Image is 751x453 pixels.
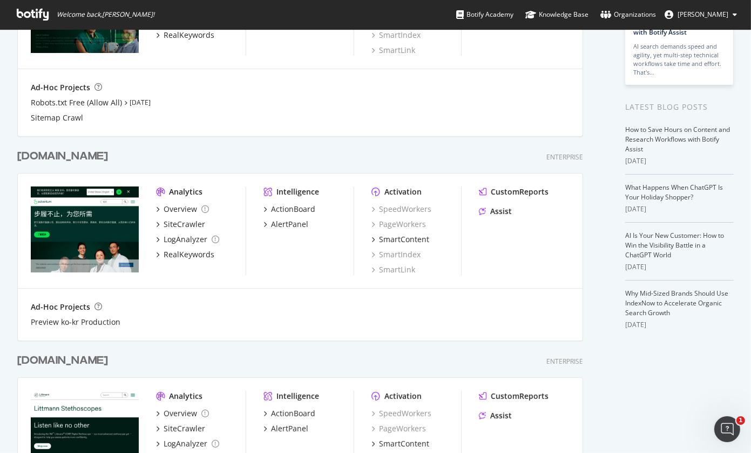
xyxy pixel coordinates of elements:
[169,391,202,402] div: Analytics
[456,9,513,20] div: Botify Academy
[57,10,154,19] span: Welcome back, [PERSON_NAME] !
[371,264,415,275] a: SmartLink
[371,438,429,449] a: SmartContent
[490,206,512,217] div: Assist
[490,410,512,421] div: Assist
[17,353,112,369] a: [DOMAIN_NAME]
[546,152,583,162] div: Enterprise
[625,183,723,202] a: What Happens When ChatGPT Is Your Holiday Shopper?
[625,101,734,113] div: Latest Blog Posts
[164,423,205,434] div: SiteCrawler
[633,9,712,37] a: How to Prioritize and Accelerate Technical SEO with Botify Assist
[625,289,728,317] a: Why Mid-Sized Brands Should Use IndexNow to Accelerate Organic Search Growth
[263,423,308,434] a: AlertPanel
[371,234,429,245] a: SmartContent
[164,30,214,41] div: RealKeywords
[271,423,308,434] div: AlertPanel
[156,249,214,260] a: RealKeywords
[164,249,214,260] div: RealKeywords
[156,204,209,215] a: Overview
[633,42,725,77] div: AI search demands speed and agility, yet multi-step technical workflows take time and effort. Tha...
[31,82,90,93] div: Ad-Hoc Projects
[156,408,209,419] a: Overview
[156,438,219,449] a: LogAnalyzer
[156,219,205,230] a: SiteCrawler
[625,231,724,259] a: AI Is Your New Customer: How to Win the Visibility Battle in a ChatGPT World
[546,357,583,366] div: Enterprise
[479,391,549,402] a: CustomReports
[263,204,315,215] a: ActionBoard
[164,408,197,419] div: Overview
[678,10,728,19] span: TL Chua
[156,234,219,245] a: LogAnalyzer
[156,423,205,434] a: SiteCrawler
[164,234,207,245] div: LogAnalyzer
[625,204,734,214] div: [DATE]
[384,186,422,197] div: Activation
[164,438,207,449] div: LogAnalyzer
[276,186,319,197] div: Intelligence
[371,408,431,419] a: SpeedWorkers
[371,219,426,230] a: PageWorkers
[164,204,197,215] div: Overview
[379,438,429,449] div: SmartContent
[17,353,108,369] div: [DOMAIN_NAME]
[31,186,139,273] img: solventum-curiosity.com
[156,30,214,41] a: RealKeywords
[31,317,120,328] a: Preview ko-kr Production
[263,408,315,419] a: ActionBoard
[371,45,415,56] a: SmartLink
[271,219,308,230] div: AlertPanel
[31,302,90,312] div: Ad-Hoc Projects
[17,149,108,164] div: [DOMAIN_NAME]
[371,249,421,260] a: SmartIndex
[491,186,549,197] div: CustomReports
[479,206,512,217] a: Assist
[491,391,549,402] div: CustomReports
[379,234,429,245] div: SmartContent
[525,9,588,20] div: Knowledge Base
[164,219,205,230] div: SiteCrawler
[31,112,83,123] a: Sitemap Crawl
[31,97,122,108] a: Robots.txt Free (Allow All)
[479,186,549,197] a: CustomReports
[600,9,656,20] div: Organizations
[714,416,740,442] iframe: Intercom live chat
[130,98,151,107] a: [DATE]
[271,408,315,419] div: ActionBoard
[263,219,308,230] a: AlertPanel
[625,125,730,154] a: How to Save Hours on Content and Research Workflows with Botify Assist
[371,204,431,215] a: SpeedWorkers
[271,204,315,215] div: ActionBoard
[479,410,512,421] a: Assist
[736,416,745,425] span: 1
[625,262,734,272] div: [DATE]
[17,149,112,164] a: [DOMAIN_NAME]
[625,156,734,166] div: [DATE]
[371,423,426,434] a: PageWorkers
[276,391,319,402] div: Intelligence
[169,186,202,197] div: Analytics
[656,6,746,23] button: [PERSON_NAME]
[625,320,734,330] div: [DATE]
[384,391,422,402] div: Activation
[371,30,421,41] a: SmartIndex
